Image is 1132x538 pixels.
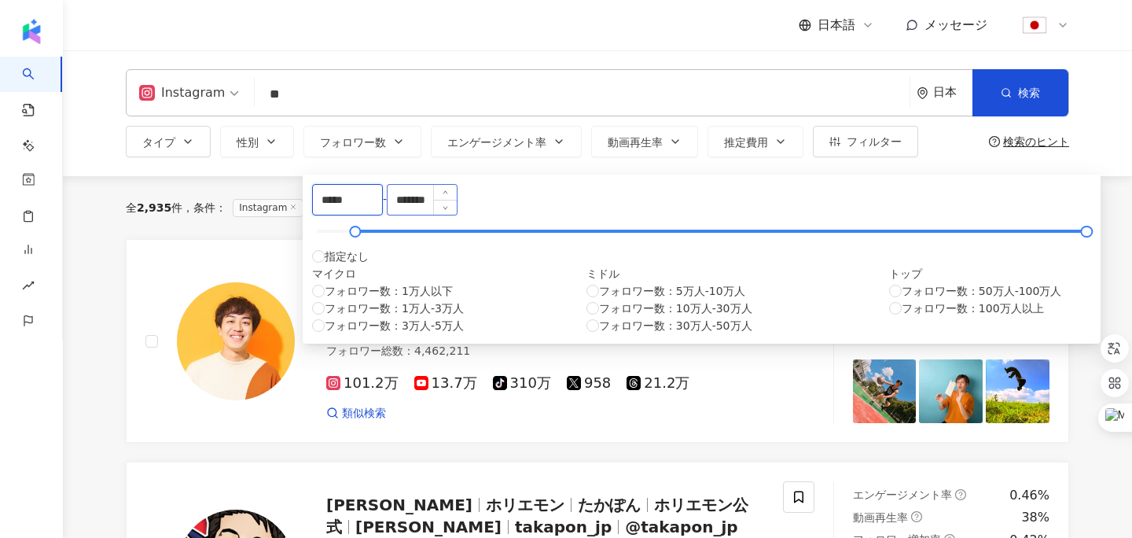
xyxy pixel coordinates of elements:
span: rise [22,270,35,305]
button: フォロワー数 [303,126,421,157]
span: フィルター [847,135,902,148]
a: KOL Avatarぞのさんっzono.sannぞのさんっ(TikToker & SNSコンサル)zonosann0322タイプ：香水·家電·芸術・エンタメ·日常トピック·グルメ·ゲーム·医療・... [126,239,1069,443]
span: down [443,205,448,211]
a: search [22,57,53,227]
span: ホリエモン [486,496,564,514]
img: post-image [919,359,983,423]
span: 性別 [237,136,259,149]
span: @takapon_jp [625,518,737,536]
div: 全 件 [126,201,182,214]
span: フォロワー数：5万人-10万人 [599,282,745,300]
a: 類似検索 [326,406,386,422]
span: [PERSON_NAME] [355,518,502,536]
span: question-circle [989,136,1000,147]
img: logo icon [19,19,44,44]
div: 0.46% [1009,487,1049,504]
div: 38% [1021,509,1049,526]
img: KOL Avatar [177,282,295,400]
button: エンゲージメント率 [431,126,582,157]
span: Instagram [233,199,303,217]
span: たかぽん [578,496,641,514]
span: メッセージ [924,17,987,32]
span: environment [917,87,928,99]
span: 検索 [1018,87,1040,99]
span: question-circle [955,489,966,500]
span: エンゲージメント率 [853,488,952,501]
div: トップ [889,265,1091,282]
div: Instagram [139,80,225,105]
span: Decrease Value [433,200,457,215]
button: タイプ [126,126,211,157]
span: フォロワー数：1万人以下 [325,282,453,300]
span: - [383,193,387,205]
span: 条件 ： [182,201,226,214]
span: 101.2万 [326,375,399,392]
div: フォロワー総数 ： 4,462,211 [326,344,764,359]
span: 動画再生率 [608,136,663,149]
button: 推定費用 [707,126,803,157]
div: 検索のヒント [1003,135,1069,148]
span: 推定費用 [724,136,768,149]
span: ホリエモン公式 [326,496,748,536]
button: フィルター [813,126,918,157]
span: Increase Value [433,185,457,200]
span: 類似検索 [342,406,386,422]
span: フォロワー数：50万人-100万人 [902,282,1062,300]
span: [PERSON_NAME] [326,496,472,514]
button: 性別 [220,126,294,157]
span: 13.7万 [414,375,477,392]
span: 日本語 [818,17,855,34]
span: question-circle [911,511,922,522]
button: 検索 [972,69,1068,116]
div: マイクロ [312,265,586,282]
button: 動画再生率 [591,126,698,157]
span: フォロワー数 [320,136,386,149]
span: フォロワー数：100万人以上 [902,300,1044,317]
span: 310万 [493,375,551,392]
span: 958 [567,375,611,392]
img: post-image [853,359,917,423]
img: post-image [986,359,1049,423]
span: フォロワー数：3万人-5万人 [325,317,464,334]
div: ミドル [586,265,889,282]
span: takapon_jp [515,518,612,536]
span: up [443,190,448,195]
span: エンゲージメント率 [447,136,546,149]
span: フォロワー数：1万人-3万人 [325,300,464,317]
span: 動画再生率 [853,511,908,524]
span: 2,935 [137,201,171,214]
img: flag-Japan-800x800.png [1020,10,1049,40]
span: 21.2万 [627,375,689,392]
div: 日本 [933,86,972,99]
span: フォロワー数：10万人-30万人 [599,300,752,317]
span: 指定なし [325,248,369,265]
span: タイプ [142,136,175,149]
span: フォロワー数：30万人-50万人 [599,317,752,334]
